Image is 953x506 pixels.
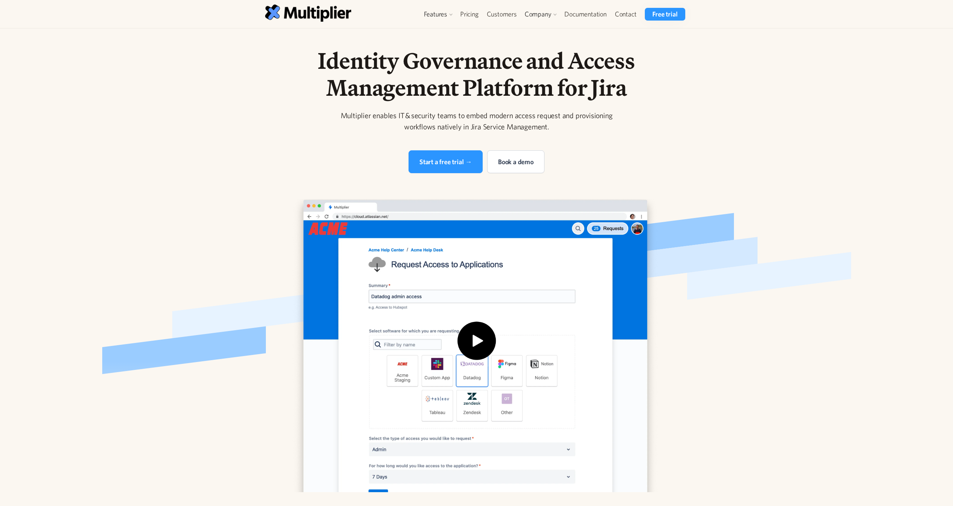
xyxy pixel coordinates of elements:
div: Features [420,8,456,21]
a: Contact [611,8,641,21]
a: Free trial [645,8,685,21]
a: Start a free trial → [409,150,483,173]
div: Book a demo [498,157,534,167]
a: Customers [483,8,521,21]
div: Start a free trial → [419,157,472,167]
div: Company [521,8,561,21]
div: Multiplier enables IT & security teams to embed modern access request and provisioning workflows ... [333,110,620,132]
a: Pricing [456,8,483,21]
div: Company [525,10,552,19]
a: Book a demo [487,150,544,173]
a: Documentation [560,8,610,21]
a: open lightbox [282,199,671,492]
div: Features [424,10,447,19]
h1: Identity Governance and Access Management Platform for Jira [285,47,668,101]
img: Play icon [453,322,501,369]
